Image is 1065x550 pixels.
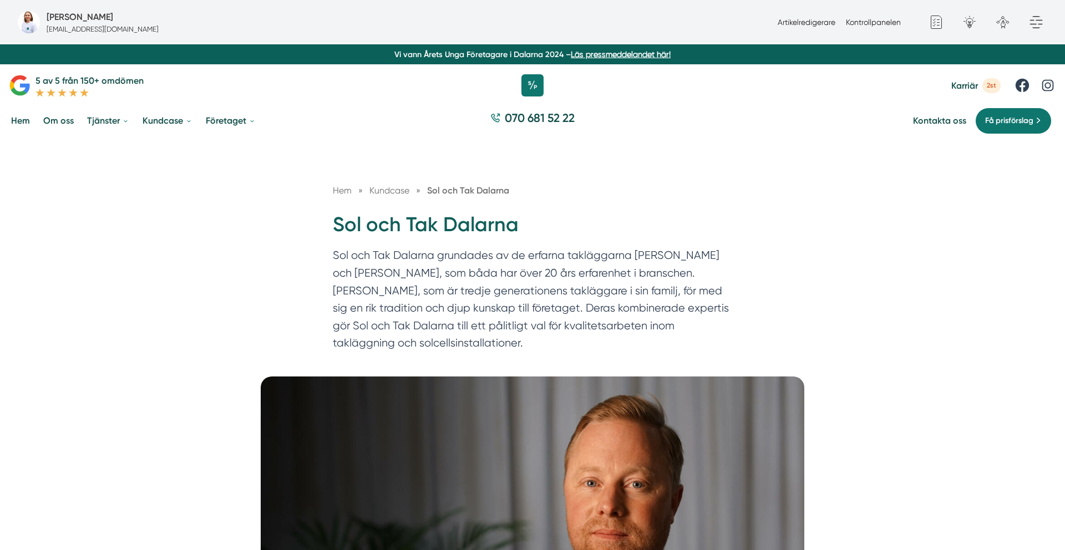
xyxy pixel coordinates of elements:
h5: Administratör [47,10,113,24]
span: » [416,184,420,197]
a: Hem [9,106,32,135]
a: Om oss [41,106,76,135]
a: Hem [333,185,352,196]
a: Sol och Tak Dalarna [427,185,509,196]
a: Karriär 2st [951,78,1001,93]
p: Sol och Tak Dalarna grundades av de erfarna takläggarna [PERSON_NAME] och [PERSON_NAME], som båda... [333,247,732,357]
a: 070 681 52 22 [486,110,579,131]
a: Få prisförslag [975,108,1052,134]
a: Kontrollpanelen [846,18,901,27]
a: Artikelredigerare [778,18,835,27]
a: Kontakta oss [913,115,966,126]
p: 5 av 5 från 150+ omdömen [35,74,144,88]
span: Kundcase [369,185,409,196]
nav: Breadcrumb [333,184,732,197]
img: bild-pa-smartproduktion-webbyraer-i-borlange.jpg [18,11,40,33]
span: Få prisförslag [985,115,1033,127]
p: Vi vann Årets Unga Företagare i Dalarna 2024 – [4,49,1061,60]
p: [EMAIL_ADDRESS][DOMAIN_NAME] [47,24,159,34]
a: Kundcase [140,106,195,135]
a: Kundcase [369,185,412,196]
h1: Sol och Tak Dalarna [333,211,732,247]
span: Karriär [951,80,978,91]
span: 070 681 52 22 [505,110,575,126]
span: » [358,184,363,197]
a: Tjänster [85,106,131,135]
span: 2st [982,78,1001,93]
a: Företaget [204,106,258,135]
a: Läs pressmeddelandet här! [571,50,671,59]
